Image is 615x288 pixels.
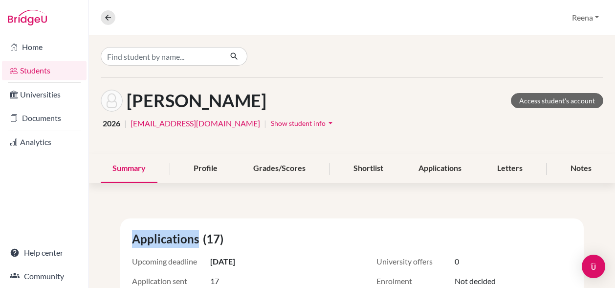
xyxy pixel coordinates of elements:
[326,118,335,128] i: arrow_drop_down
[127,90,266,111] h1: [PERSON_NAME]
[376,275,455,287] span: Enrolment
[132,230,203,248] span: Applications
[2,85,87,104] a: Universities
[132,256,210,267] span: Upcoming deadline
[131,118,260,129] a: [EMAIL_ADDRESS][DOMAIN_NAME]
[568,8,603,27] button: Reena
[270,116,336,131] button: Show student infoarrow_drop_down
[124,118,127,129] span: |
[264,118,266,129] span: |
[182,154,229,183] div: Profile
[103,118,120,129] span: 2026
[582,255,605,278] div: Open Intercom Messenger
[559,154,603,183] div: Notes
[203,230,227,248] span: (17)
[2,132,87,152] a: Analytics
[210,256,235,267] span: [DATE]
[2,108,87,128] a: Documents
[2,37,87,57] a: Home
[2,243,87,263] a: Help center
[210,275,219,287] span: 17
[101,47,222,66] input: Find student by name...
[2,61,87,80] a: Students
[2,266,87,286] a: Community
[455,275,496,287] span: Not decided
[407,154,473,183] div: Applications
[511,93,603,108] a: Access student's account
[376,256,455,267] span: University offers
[8,10,47,25] img: Bridge-U
[485,154,534,183] div: Letters
[455,256,459,267] span: 0
[242,154,317,183] div: Grades/Scores
[101,154,157,183] div: Summary
[342,154,395,183] div: Shortlist
[132,275,210,287] span: Application sent
[271,119,326,127] span: Show student info
[101,90,123,112] img: Aarush Anand's avatar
